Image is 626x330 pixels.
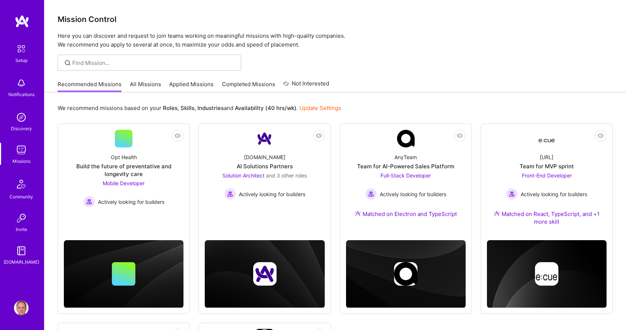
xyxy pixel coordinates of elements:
[14,301,29,315] img: User Avatar
[266,172,307,179] span: and 3 other roles
[222,80,275,92] a: Completed Missions
[346,240,466,308] img: cover
[357,162,454,170] div: Team for AI-Powered Sales Platform
[205,240,324,308] img: cover
[98,198,164,206] span: Actively looking for builders
[4,258,39,266] div: [DOMAIN_NAME]
[355,210,457,218] div: Matched on Electron and TypeScript
[494,210,500,216] img: Ateam Purple Icon
[175,133,181,139] i: icon EyeClosed
[535,262,558,286] img: Company logo
[64,240,183,308] img: cover
[380,190,446,198] span: Actively looking for builders
[299,104,341,111] a: Update Settings
[365,188,377,200] img: Actively looking for builders
[253,262,276,286] img: Company logo
[283,79,329,92] a: Not Interested
[14,110,29,125] img: discovery
[394,262,418,286] img: Company logo
[316,133,322,139] i: icon EyeClosed
[12,175,30,193] img: Community
[14,211,29,225] img: Invite
[506,188,518,200] img: Actively looking for builders
[58,32,613,49] p: Here you can discover and request to join teams working on meaningful missions with high-quality ...
[520,162,574,170] div: Team for MVP sprint
[222,172,265,179] span: Solution Architect
[224,188,236,200] img: Actively looking for builders
[63,59,72,67] i: icon SearchGrey
[15,15,29,28] img: logo
[130,80,161,92] a: All Missions
[103,180,145,186] span: Mobile Developer
[111,153,137,161] div: Opt Health
[522,172,572,179] span: Front-End Developer
[237,162,293,170] div: AI Solutions Partners
[239,190,305,198] span: Actively looking for builders
[163,104,178,111] b: Roles
[58,80,121,92] a: Recommended Missions
[58,15,613,24] h3: Mission Control
[14,243,29,258] img: guide book
[521,190,587,198] span: Actively looking for builders
[487,130,607,234] a: Company Logo[URL]Team for MVP sprintFront-End Developer Actively looking for buildersActively loo...
[8,91,34,98] div: Notifications
[72,59,236,67] input: Find Mission...
[12,301,30,315] a: User Avatar
[12,157,30,165] div: Missions
[205,130,324,216] a: Company Logo[DOMAIN_NAME]AI Solutions PartnersSolution Architect and 3 other rolesActively lookin...
[58,104,341,112] p: We recommend missions based on your , , and .
[14,41,29,56] img: setup
[346,130,466,227] a: Company LogoAnyTeamTeam for AI-Powered Sales PlatformFull-Stack Developer Actively looking for bu...
[397,130,415,147] img: Company Logo
[381,172,431,179] span: Full-Stack Developer
[64,162,183,178] div: Build the future of preventative and longevity care
[169,80,214,92] a: Applied Missions
[355,210,361,216] img: Ateam Purple Icon
[244,153,285,161] div: [DOMAIN_NAME]
[197,104,224,111] b: Industries
[540,153,553,161] div: [URL]
[64,130,183,216] a: Opt HealthBuild the future of preventative and longevity careMobile Developer Actively looking fo...
[235,104,296,111] b: Availability (40 hrs/wk)
[394,153,417,161] div: AnyTeam
[15,56,28,64] div: Setup
[10,193,33,201] div: Community
[487,240,607,308] img: cover
[14,76,29,91] img: bell
[14,143,29,157] img: teamwork
[538,132,556,145] img: Company Logo
[181,104,194,111] b: Skills
[256,130,273,147] img: Company Logo
[11,125,32,132] div: Discovery
[457,133,463,139] i: icon EyeClosed
[16,225,27,233] div: Invite
[487,210,607,225] div: Matched on React, TypeScript, and +1 more skill
[598,133,604,139] i: icon EyeClosed
[83,196,95,208] img: Actively looking for builders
